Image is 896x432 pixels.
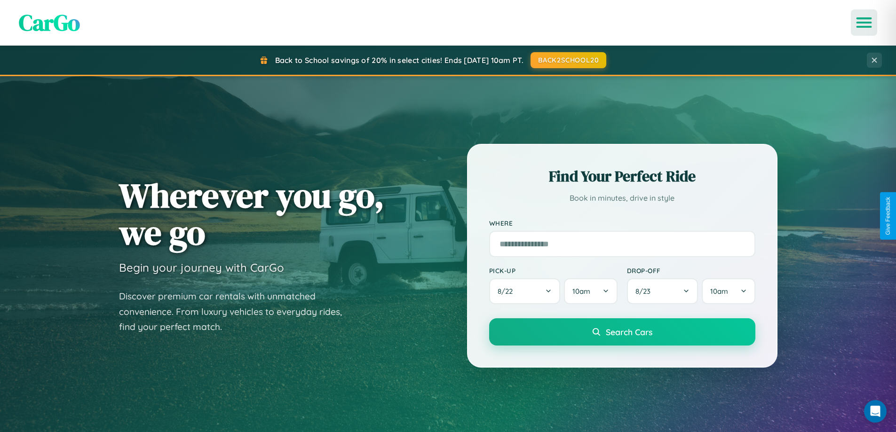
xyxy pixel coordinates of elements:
span: CarGo [19,7,80,38]
button: 8/22 [489,278,561,304]
span: Search Cars [606,327,652,337]
p: Book in minutes, drive in style [489,191,755,205]
button: Open menu [851,9,877,36]
button: 10am [702,278,755,304]
span: 8 / 23 [635,287,655,296]
span: 8 / 22 [498,287,517,296]
div: Give Feedback [885,197,891,235]
label: Drop-off [627,267,755,275]
label: Pick-up [489,267,618,275]
button: 10am [564,278,617,304]
h3: Begin your journey with CarGo [119,260,284,275]
div: Open Intercom Messenger [864,400,887,423]
label: Where [489,219,755,227]
span: 10am [572,287,590,296]
span: 10am [710,287,728,296]
button: 8/23 [627,278,698,304]
span: Back to School savings of 20% in select cities! Ends [DATE] 10am PT. [275,55,523,65]
button: BACK2SCHOOL20 [531,52,606,68]
h1: Wherever you go, we go [119,177,384,251]
h2: Find Your Perfect Ride [489,166,755,187]
button: Search Cars [489,318,755,346]
p: Discover premium car rentals with unmatched convenience. From luxury vehicles to everyday rides, ... [119,289,354,335]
